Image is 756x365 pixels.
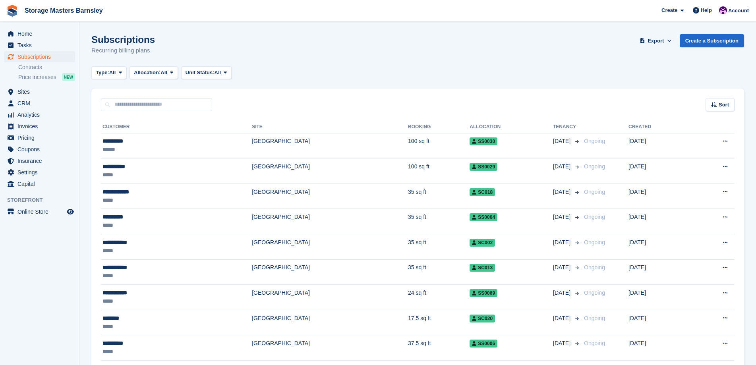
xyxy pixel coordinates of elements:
a: menu [4,144,75,155]
td: [GEOGRAPHIC_DATA] [252,285,408,310]
td: [DATE] [628,133,690,158]
a: menu [4,178,75,189]
button: Allocation: All [130,66,178,79]
span: Insurance [17,155,65,166]
a: menu [4,51,75,62]
span: [DATE] [553,339,572,348]
span: [DATE] [553,213,572,221]
span: Price increases [18,73,56,81]
a: Create a Subscription [680,34,744,47]
td: [GEOGRAPHIC_DATA] [252,133,408,158]
span: SC018 [470,188,495,196]
span: [DATE] [553,137,572,145]
td: [GEOGRAPHIC_DATA] [252,335,408,361]
td: 35 sq ft [408,234,470,260]
span: All [160,69,167,77]
td: [DATE] [628,183,690,209]
th: Allocation [470,121,553,133]
a: menu [4,28,75,39]
img: stora-icon-8386f47178a22dfd0bd8f6a31ec36ba5ce8667c1dd55bd0f319d3a0aa187defe.svg [6,5,18,17]
span: Ongoing [584,189,605,195]
span: Pricing [17,132,65,143]
span: Allocation: [134,69,160,77]
td: [DATE] [628,310,690,335]
td: [GEOGRAPHIC_DATA] [252,259,408,285]
span: Ongoing [584,315,605,321]
a: menu [4,98,75,109]
a: menu [4,167,75,178]
td: 35 sq ft [408,259,470,285]
td: [DATE] [628,259,690,285]
a: menu [4,155,75,166]
span: SS0029 [470,163,497,171]
td: 37.5 sq ft [408,335,470,361]
span: [DATE] [553,188,572,196]
span: SC013 [470,264,495,272]
a: Contracts [18,64,75,71]
a: menu [4,206,75,217]
td: [DATE] [628,335,690,361]
span: Capital [17,178,65,189]
th: Tenancy [553,121,581,133]
span: Export [648,37,664,45]
td: [DATE] [628,234,690,260]
td: 35 sq ft [408,209,470,234]
a: menu [4,86,75,97]
span: All [109,69,116,77]
span: Subscriptions [17,51,65,62]
span: [DATE] [553,238,572,247]
button: Unit Status: All [181,66,232,79]
span: CRM [17,98,65,109]
span: Ongoing [584,239,605,245]
span: SS0064 [470,213,497,221]
td: [DATE] [628,158,690,184]
span: Unit Status: [186,69,215,77]
img: Louise Masters [719,6,727,14]
span: Coupons [17,144,65,155]
span: SS0006 [470,340,497,348]
a: menu [4,40,75,51]
span: Storefront [7,196,79,204]
span: All [215,69,221,77]
td: 100 sq ft [408,133,470,158]
p: Recurring billing plans [91,46,155,55]
span: Type: [96,69,109,77]
td: 24 sq ft [408,285,470,310]
span: Tasks [17,40,65,51]
td: [DATE] [628,209,690,234]
a: menu [4,109,75,120]
span: Home [17,28,65,39]
span: Ongoing [584,290,605,296]
td: [GEOGRAPHIC_DATA] [252,209,408,234]
button: Type: All [91,66,126,79]
a: Price increases NEW [18,73,75,81]
div: NEW [62,73,75,81]
span: Settings [17,167,65,178]
a: menu [4,132,75,143]
span: Online Store [17,206,65,217]
span: Sort [719,101,729,109]
a: Preview store [66,207,75,216]
span: Analytics [17,109,65,120]
span: [DATE] [553,263,572,272]
th: Booking [408,121,470,133]
span: Ongoing [584,138,605,144]
span: Account [728,7,749,15]
a: menu [4,121,75,132]
h1: Subscriptions [91,34,155,45]
span: [DATE] [553,314,572,323]
span: Help [701,6,712,14]
span: Ongoing [584,264,605,270]
td: 100 sq ft [408,158,470,184]
span: Sites [17,86,65,97]
td: [GEOGRAPHIC_DATA] [252,158,408,184]
span: Ongoing [584,214,605,220]
span: SS0030 [470,137,497,145]
a: Storage Masters Barnsley [21,4,106,17]
td: [GEOGRAPHIC_DATA] [252,234,408,260]
span: Invoices [17,121,65,132]
td: [GEOGRAPHIC_DATA] [252,183,408,209]
button: Export [638,34,673,47]
td: [GEOGRAPHIC_DATA] [252,310,408,335]
span: Create [661,6,677,14]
